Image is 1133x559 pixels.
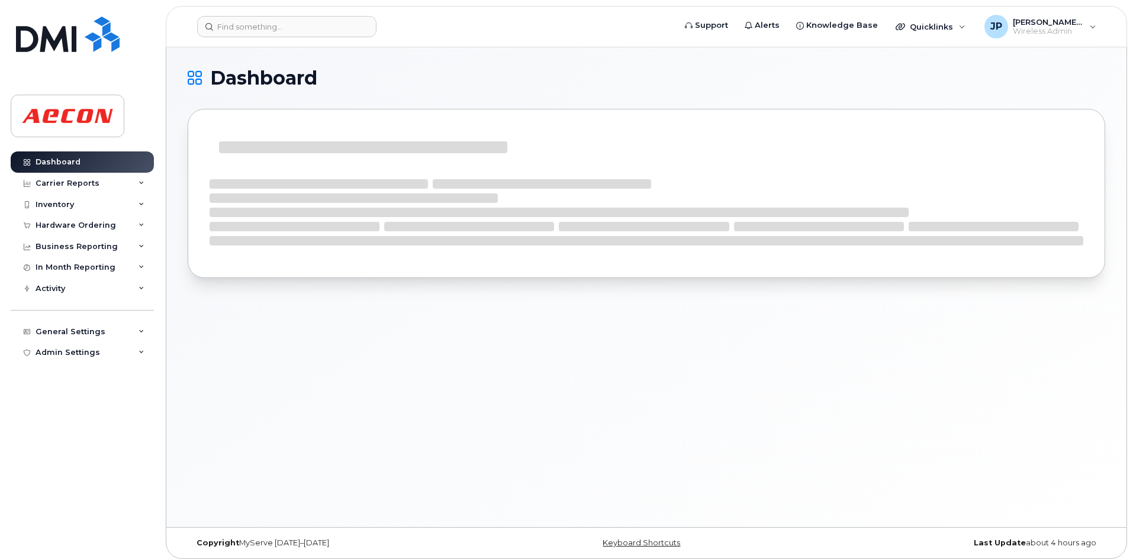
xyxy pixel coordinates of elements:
[188,538,494,548] div: MyServe [DATE]–[DATE]
[603,538,680,547] a: Keyboard Shortcuts
[210,69,317,87] span: Dashboard
[974,538,1026,547] strong: Last Update
[197,538,239,547] strong: Copyright
[799,538,1105,548] div: about 4 hours ago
